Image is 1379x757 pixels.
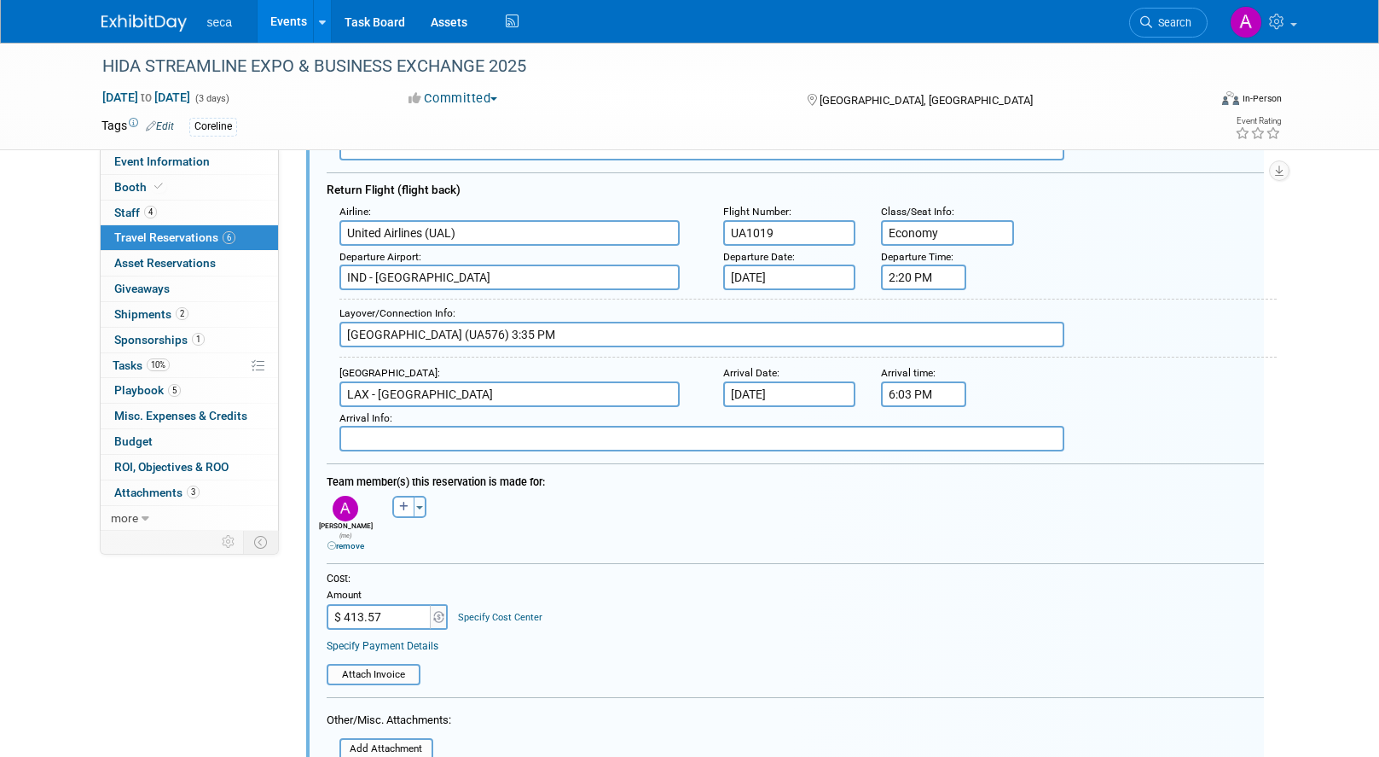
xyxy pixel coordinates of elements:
span: Arrival Date [723,367,777,379]
a: Staff4 [101,201,278,225]
span: Arrival Info [339,412,390,424]
span: Travel Reservations [114,230,235,244]
span: Attachments [114,486,200,499]
img: Ashley Perez [1230,6,1262,38]
small: : [339,251,421,263]
span: 6 [223,231,235,244]
div: Other/Misc. Attachments: [327,713,451,732]
a: more [101,506,278,531]
td: Toggle Event Tabs [243,531,278,553]
span: Asset Reservations [114,256,216,270]
a: Search [1129,8,1208,38]
span: Flight Number [723,206,789,218]
small: : [339,367,440,379]
div: Coreline [189,118,237,136]
span: Departure Date [723,251,792,263]
span: 3 [187,486,200,498]
div: Cost: [327,572,1264,586]
span: 1 [192,333,205,346]
span: Giveaways [114,282,170,295]
div: Event Rating [1235,117,1281,125]
span: 5 [168,384,181,397]
span: [GEOGRAPHIC_DATA], [GEOGRAPHIC_DATA] [820,94,1033,107]
div: Team member(s) this reservation is made for: [327,467,1264,492]
span: [DATE] [DATE] [101,90,191,105]
span: 4 [144,206,157,218]
small: : [881,206,954,218]
span: Return Flight (flight back) [327,183,461,196]
a: Giveaways [101,277,278,301]
a: Budget [101,429,278,454]
span: ROI, Objectives & ROO [114,460,229,474]
span: Layover/Connection Info [339,307,453,319]
span: Arrival time [881,367,933,379]
span: Search [1152,16,1191,29]
span: Tasks [113,358,170,372]
a: Playbook5 [101,378,278,403]
span: (3 days) [194,93,229,104]
span: Playbook [114,383,181,397]
span: Departure Airport [339,251,419,263]
span: Departure Time [881,251,951,263]
img: Format-Inperson.png [1222,91,1239,105]
span: Sponsorships [114,333,205,346]
span: Booth [114,180,166,194]
body: Rich Text Area. Press ALT-0 for help. [9,7,913,23]
span: Staff [114,206,157,219]
a: Sponsorships1 [101,328,278,352]
span: Event Information [114,154,210,168]
td: Tags [101,117,174,137]
a: Edit [146,120,174,132]
span: (me) [339,532,352,539]
small: : [881,367,936,379]
span: seca [207,15,233,29]
small: : [723,367,779,379]
div: HIDA STREAMLINE EXPO & BUSINESS EXCHANGE 2025 [96,51,1182,82]
span: Misc. Expenses & Credits [114,409,247,422]
a: Tasks10% [101,353,278,378]
a: Event Information [101,149,278,174]
a: Travel Reservations6 [101,225,278,250]
span: Airline [339,206,368,218]
a: Attachments3 [101,480,278,505]
span: Budget [114,434,153,448]
span: Class/Seat Info [881,206,952,218]
span: 10% [147,358,170,371]
span: to [138,90,154,104]
span: [GEOGRAPHIC_DATA] [339,367,437,379]
a: Specify Cost Center [458,612,542,623]
i: Booth reservation complete [154,182,163,191]
td: Personalize Event Tab Strip [214,531,244,553]
div: Event Format [1107,89,1283,114]
small: : [723,251,795,263]
a: remove [327,541,364,550]
img: A.jpg [333,496,358,521]
button: Committed [403,90,504,108]
div: Amount [327,589,450,604]
small: : [339,307,455,319]
a: Specify Payment Details [327,640,438,652]
small: : [881,251,953,263]
img: ExhibitDay [101,15,187,32]
span: Shipments [114,307,188,321]
a: Shipments2 [101,302,278,327]
a: Misc. Expenses & Credits [101,404,278,428]
small: : [339,412,392,424]
a: Booth [101,175,278,200]
a: ROI, Objectives & ROO [101,455,278,480]
a: Asset Reservations [101,251,278,276]
div: In-Person [1242,92,1282,105]
span: 2 [176,307,188,320]
small: : [339,206,371,218]
small: : [723,206,791,218]
span: more [111,511,138,525]
div: [PERSON_NAME] [318,521,374,551]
